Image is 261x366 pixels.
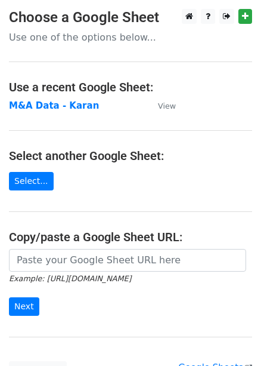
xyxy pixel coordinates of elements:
input: Paste your Google Sheet URL here [9,249,246,272]
p: Use one of the options below... [9,31,252,44]
input: Next [9,297,39,316]
h4: Select another Google Sheet: [9,149,252,163]
h4: Copy/paste a Google Sheet URL: [9,230,252,244]
a: M&A Data - Karan [9,100,99,111]
h4: Use a recent Google Sheet: [9,80,252,94]
a: Select... [9,172,54,190]
h3: Choose a Google Sheet [9,9,252,26]
small: Example: [URL][DOMAIN_NAME] [9,274,131,283]
a: View [146,100,176,111]
small: View [158,102,176,110]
